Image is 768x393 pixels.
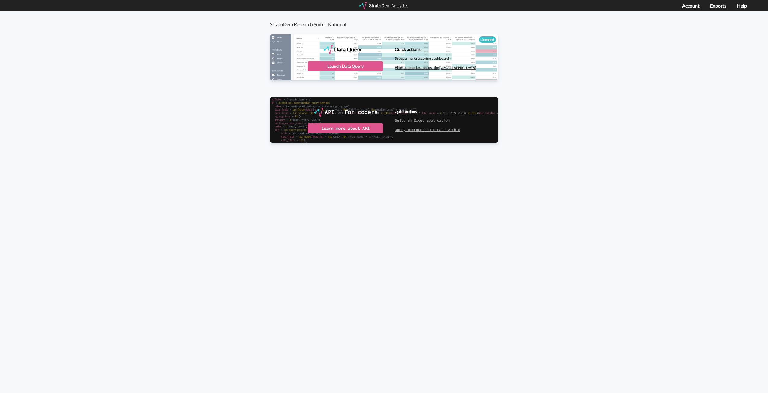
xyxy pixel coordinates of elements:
a: Help [737,3,747,8]
h3: StratoDem Research Suite - National [270,11,504,27]
div: Licensed [479,36,496,43]
div: Launch Data Query [308,61,383,71]
div: Learn more about API [308,123,383,133]
div: Data Query [334,45,361,54]
a: Build an Excel application [395,118,450,123]
a: Filter submarkets across the [GEOGRAPHIC_DATA] [395,65,476,70]
a: Exports [710,3,726,8]
a: Set up a market scoring dashboard [395,56,449,61]
a: Query macroeconomic data with R [395,127,460,132]
h4: Quick actions: [395,47,476,51]
h4: Quick actions: [395,110,460,114]
a: Account [682,3,700,8]
div: API - For coders [325,108,378,117]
